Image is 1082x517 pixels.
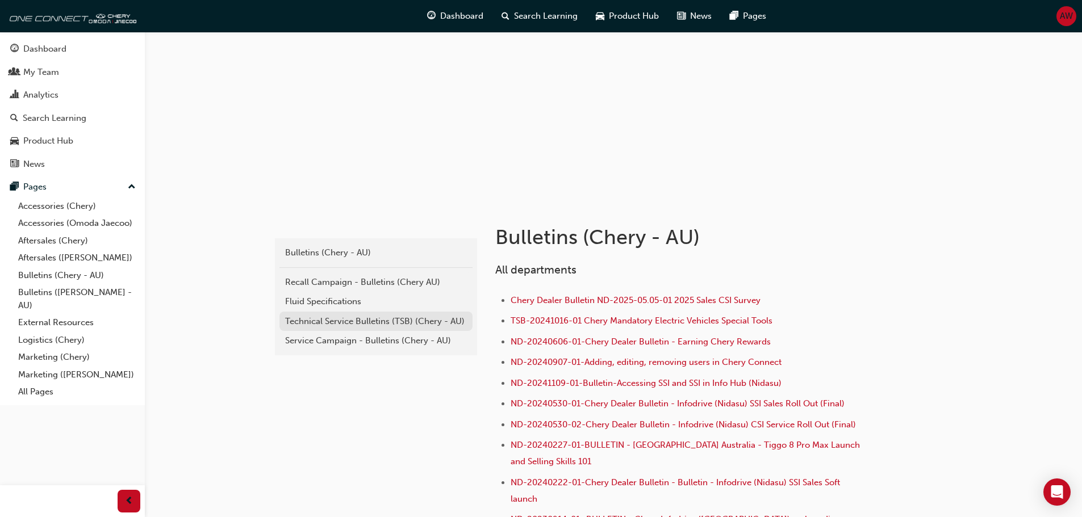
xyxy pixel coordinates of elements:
[587,5,668,28] a: car-iconProduct Hub
[511,357,782,367] a: ND-20240907-01-Adding, editing, removing users in Chery Connect
[511,398,845,409] a: ND-20240530-01-Chery Dealer Bulletin - Infodrive (Nidasu) SSI Sales Roll Out (Final)
[285,295,467,308] div: Fluid Specifications
[6,5,136,27] img: oneconnect
[511,419,856,430] a: ND-20240530-02-Chery Dealer Bulletin - Infodrive (Nidasu) CSI Service Roll Out (Final)
[511,337,771,347] a: ND-20240606-01-Chery Dealer Bulletin - Earning Chery Rewards
[511,378,782,388] a: ND-20241109-01-Bulletin-Accessing SSI and SSI in Info Hub (Nidasu)
[677,9,686,23] span: news-icon
[14,197,140,215] a: Accessories (Chery)
[14,331,140,349] a: Logistics (Chery)
[14,267,140,284] a: Bulletins (Chery - AU)
[5,62,140,83] a: My Team
[10,159,19,170] span: news-icon
[418,5,492,28] a: guage-iconDashboard
[10,182,19,192] span: pages-icon
[5,176,140,197] button: Pages
[514,10,578,23] span: Search Learning
[511,477,842,504] a: ND-20240222-01-Chery Dealer Bulletin - Bulletin - Infodrive (Nidasu) SSI Sales Soft launch
[10,44,19,54] span: guage-icon
[1056,6,1076,26] button: AW
[596,9,604,23] span: car-icon
[279,312,473,331] a: Technical Service Bulletins (TSB) (Chery - AU)
[440,10,483,23] span: Dashboard
[10,136,19,146] span: car-icon
[721,5,775,28] a: pages-iconPages
[511,316,772,326] a: TSB-20241016-01 Chery Mandatory Electric Vehicles Special Tools
[10,114,18,124] span: search-icon
[279,243,473,263] a: Bulletins (Chery - AU)
[279,292,473,312] a: Fluid Specifications
[502,9,509,23] span: search-icon
[285,315,467,328] div: Technical Service Bulletins (TSB) (Chery - AU)
[5,85,140,106] a: Analytics
[23,180,47,194] div: Pages
[285,276,467,289] div: Recall Campaign - Bulletins (Chery AU)
[5,36,140,176] button: DashboardMy TeamAnalyticsSearch LearningProduct HubNews
[5,131,140,152] a: Product Hub
[14,215,140,232] a: Accessories (Omoda Jaecoo)
[285,334,467,347] div: Service Campaign - Bulletins (Chery - AU)
[495,225,868,250] h1: Bulletins (Chery - AU)
[23,66,59,79] div: My Team
[1043,478,1071,506] div: Open Intercom Messenger
[14,383,140,401] a: All Pages
[492,5,587,28] a: search-iconSearch Learning
[23,89,59,102] div: Analytics
[690,10,712,23] span: News
[279,272,473,292] a: Recall Campaign - Bulletins (Chery AU)
[10,68,19,78] span: people-icon
[14,366,140,384] a: Marketing ([PERSON_NAME])
[23,134,73,148] div: Product Hub
[5,108,140,129] a: Search Learning
[23,158,45,171] div: News
[511,440,862,466] a: ND-20240227-01-BULLETIN - [GEOGRAPHIC_DATA] Australia - Tiggo 8 Pro Max Launch and Selling Skills...
[14,348,140,366] a: Marketing (Chery)
[668,5,721,28] a: news-iconNews
[511,295,761,305] a: Chery Dealer Bulletin ND-2025-05.05-01 2025 Sales CSI Survey
[743,10,766,23] span: Pages
[14,249,140,267] a: Aftersales ([PERSON_NAME])
[609,10,659,23] span: Product Hub
[14,232,140,250] a: Aftersales (Chery)
[14,314,140,331] a: External Resources
[5,154,140,175] a: News
[14,284,140,314] a: Bulletins ([PERSON_NAME] - AU)
[10,90,19,100] span: chart-icon
[23,112,86,125] div: Search Learning
[730,9,738,23] span: pages-icon
[495,263,576,276] span: All departments
[5,39,140,60] a: Dashboard
[279,331,473,351] a: Service Campaign - Bulletins (Chery - AU)
[285,246,467,259] div: Bulletins (Chery - AU)
[1060,10,1073,23] span: AW
[427,9,436,23] span: guage-icon
[125,494,133,508] span: prev-icon
[23,43,66,56] div: Dashboard
[128,180,136,195] span: up-icon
